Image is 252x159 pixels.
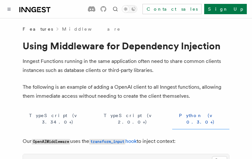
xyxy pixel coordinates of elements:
[23,40,229,52] h1: Using Middleware for Dependency Injection
[89,139,125,144] code: transform_input
[23,137,229,146] p: Our uses the to inject context:
[142,4,202,14] a: Contact sales
[5,5,13,13] button: Toggle navigation
[122,5,137,13] button: Toggle dark mode
[62,26,121,32] a: Middleware
[172,108,229,129] button: Python (v 0.3.0+)
[23,26,53,32] span: Features
[23,108,93,129] button: TypeScript (v 3.34.0+)
[89,138,137,144] a: transform_inputhook
[98,108,167,129] button: TypeScript (v 2.0.0+)
[23,57,229,75] p: Inngest Functions running in the same application often need to share common clients instances su...
[111,5,119,13] button: Find something...
[23,83,229,101] p: The following is an example of adding a OpenAI client to all Inngest functions, allowing them imm...
[204,4,247,14] a: Sign Up
[32,139,70,144] code: OpenAIMiddleware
